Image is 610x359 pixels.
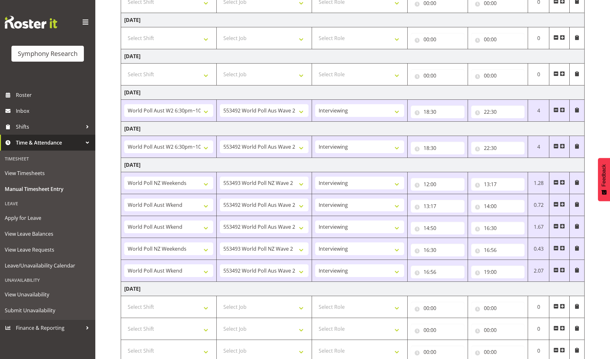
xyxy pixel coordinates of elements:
[121,158,585,172] td: [DATE]
[5,184,91,194] span: Manual Timesheet Entry
[2,242,94,258] a: View Leave Requests
[5,213,91,223] span: Apply for Leave
[411,142,464,154] input: Click to select...
[2,165,94,181] a: View Timesheets
[18,49,78,58] div: Symphony Research
[121,85,585,100] td: [DATE]
[121,49,585,64] td: [DATE]
[411,244,464,256] input: Click to select...
[528,216,549,238] td: 1.67
[598,158,610,201] button: Feedback - Show survey
[2,181,94,197] a: Manual Timesheet Entry
[411,222,464,234] input: Click to select...
[528,318,549,340] td: 0
[121,122,585,136] td: [DATE]
[601,164,607,186] span: Feedback
[16,106,92,116] span: Inbox
[411,266,464,278] input: Click to select...
[528,238,549,260] td: 0.43
[5,290,91,299] span: View Unavailability
[528,64,549,85] td: 0
[16,90,92,100] span: Roster
[411,105,464,118] input: Click to select...
[471,69,525,82] input: Click to select...
[2,302,94,318] a: Submit Unavailability
[5,306,91,315] span: Submit Unavailability
[2,226,94,242] a: View Leave Balances
[121,13,585,27] td: [DATE]
[411,302,464,315] input: Click to select...
[471,324,525,336] input: Click to select...
[471,346,525,358] input: Click to select...
[5,245,91,254] span: View Leave Requests
[2,152,94,165] div: Timesheet
[5,16,57,29] img: Rosterit website logo
[471,266,525,278] input: Click to select...
[471,302,525,315] input: Click to select...
[5,168,91,178] span: View Timesheets
[411,69,464,82] input: Click to select...
[411,324,464,336] input: Click to select...
[471,178,525,191] input: Click to select...
[411,200,464,213] input: Click to select...
[16,138,83,147] span: Time & Attendance
[2,197,94,210] div: Leave
[528,100,549,122] td: 4
[528,172,549,194] td: 1.28
[16,122,83,132] span: Shifts
[16,323,83,333] span: Finance & Reporting
[411,346,464,358] input: Click to select...
[121,282,585,296] td: [DATE]
[471,105,525,118] input: Click to select...
[528,296,549,318] td: 0
[5,261,91,270] span: Leave/Unavailability Calendar
[411,33,464,46] input: Click to select...
[2,258,94,274] a: Leave/Unavailability Calendar
[528,27,549,49] td: 0
[471,244,525,256] input: Click to select...
[528,136,549,158] td: 4
[471,142,525,154] input: Click to select...
[411,178,464,191] input: Click to select...
[5,229,91,239] span: View Leave Balances
[528,260,549,282] td: 2.07
[2,274,94,287] div: Unavailability
[2,210,94,226] a: Apply for Leave
[528,194,549,216] td: 0.72
[471,33,525,46] input: Click to select...
[2,287,94,302] a: View Unavailability
[471,222,525,234] input: Click to select...
[471,200,525,213] input: Click to select...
